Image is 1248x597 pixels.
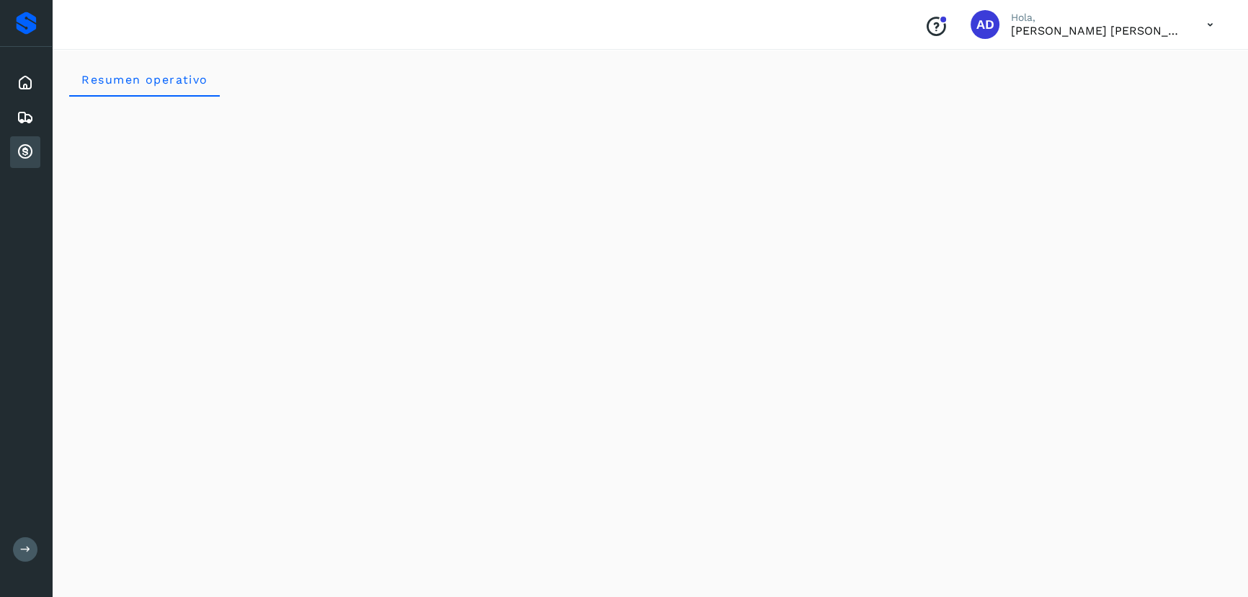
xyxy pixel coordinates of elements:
p: Hola, [1011,12,1184,24]
p: ALMA DELIA CASTAÑEDA MERCADO [1011,24,1184,37]
span: Resumen operativo [81,73,208,87]
div: Inicio [10,67,40,99]
div: Cuentas por cobrar [10,136,40,168]
div: Embarques [10,102,40,133]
